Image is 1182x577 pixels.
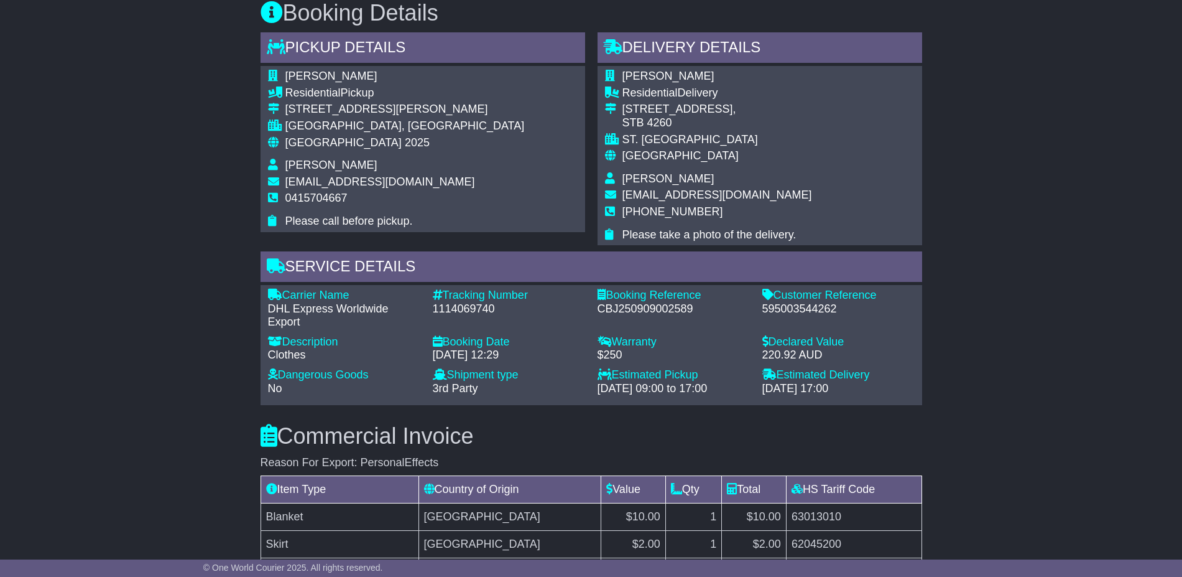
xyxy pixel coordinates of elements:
[598,32,922,66] div: Delivery Details
[622,149,739,162] span: [GEOGRAPHIC_DATA]
[665,531,722,558] td: 1
[268,349,420,362] div: Clothes
[665,476,722,504] td: Qty
[261,531,418,558] td: Skirt
[405,136,430,149] span: 2025
[433,349,585,362] div: [DATE] 12:29
[622,228,796,241] span: Please take a photo of the delivery.
[786,504,921,531] td: 63013010
[622,116,812,130] div: STB 4260
[261,456,922,470] div: Reason For Export: PersonalEffects
[762,382,915,396] div: [DATE] 17:00
[665,504,722,531] td: 1
[433,289,585,303] div: Tracking Number
[261,251,922,285] div: Service Details
[601,476,666,504] td: Value
[261,1,922,26] h3: Booking Details
[622,70,714,82] span: [PERSON_NAME]
[285,70,377,82] span: [PERSON_NAME]
[762,349,915,362] div: 220.92 AUD
[722,476,787,504] td: Total
[418,531,601,558] td: [GEOGRAPHIC_DATA]
[786,531,921,558] td: 62045200
[786,476,921,504] td: HS Tariff Code
[762,335,915,349] div: Declared Value
[268,289,420,303] div: Carrier Name
[622,133,812,147] div: ST. [GEOGRAPHIC_DATA]
[622,205,723,218] span: [PHONE_NUMBER]
[285,159,377,171] span: [PERSON_NAME]
[285,87,525,100] div: Pickup
[598,335,750,349] div: Warranty
[622,172,714,185] span: [PERSON_NAME]
[598,382,750,396] div: [DATE] 09:00 to 17:00
[285,192,348,204] span: 0415704667
[762,289,915,303] div: Customer Reference
[261,424,922,449] h3: Commercial Invoice
[268,335,420,349] div: Description
[285,136,402,149] span: [GEOGRAPHIC_DATA]
[203,563,383,573] span: © One World Courier 2025. All rights reserved.
[268,368,420,382] div: Dangerous Goods
[285,215,413,227] span: Please call before pickup.
[598,349,750,362] div: $250
[622,103,812,116] div: [STREET_ADDRESS],
[261,32,585,66] div: Pickup Details
[268,382,282,395] span: No
[418,504,601,531] td: [GEOGRAPHIC_DATA]
[285,103,525,116] div: [STREET_ADDRESS][PERSON_NAME]
[261,504,418,531] td: Blanket
[762,368,915,382] div: Estimated Delivery
[285,120,525,133] div: [GEOGRAPHIC_DATA], [GEOGRAPHIC_DATA]
[418,476,601,504] td: Country of Origin
[601,531,666,558] td: $2.00
[762,303,915,316] div: 595003544262
[622,87,678,99] span: Residential
[722,504,787,531] td: $10.00
[601,504,666,531] td: $10.00
[433,303,585,316] div: 1114069740
[433,335,585,349] div: Booking Date
[433,382,478,395] span: 3rd Party
[268,303,420,329] div: DHL Express Worldwide Export
[433,368,585,382] div: Shipment type
[598,303,750,316] div: CBJ250909002589
[285,176,475,188] span: [EMAIL_ADDRESS][DOMAIN_NAME]
[622,189,812,201] span: [EMAIL_ADDRESS][DOMAIN_NAME]
[598,289,750,303] div: Booking Reference
[722,531,787,558] td: $2.00
[261,476,418,504] td: Item Type
[598,368,750,382] div: Estimated Pickup
[622,87,812,100] div: Delivery
[285,87,341,99] span: Residential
